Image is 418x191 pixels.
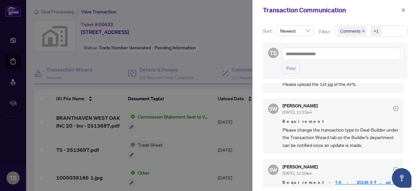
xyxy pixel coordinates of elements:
[401,8,406,12] span: close
[263,5,399,15] div: Transaction Communication
[282,110,312,115] span: [DATE], 11:23am
[282,63,300,74] button: Post
[319,28,331,35] p: Filter:
[280,26,310,36] span: Newest
[282,126,398,149] span: Please change the transaction type to Deal-Builder under the Transaction Wizard tab so the Builde...
[282,165,318,169] h5: [PERSON_NAME]
[270,48,277,57] span: TS
[282,103,318,108] h5: [PERSON_NAME]
[374,28,379,34] div: +1
[263,27,274,35] p: Sort:
[335,180,398,185] a: TS - 2513697.pdf
[362,29,365,33] span: close
[282,179,398,186] span: Requirement -
[337,26,367,36] span: Comments
[340,28,361,34] span: Comments
[393,106,398,111] span: check-circle
[269,166,278,174] span: SW
[392,168,411,188] button: Open asap
[269,104,278,113] span: SW
[393,167,398,172] span: check-circle
[282,80,398,88] span: Please upload the 1st pg of the APS.
[282,118,398,125] span: Requirement
[282,171,312,176] span: [DATE], 11:20am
